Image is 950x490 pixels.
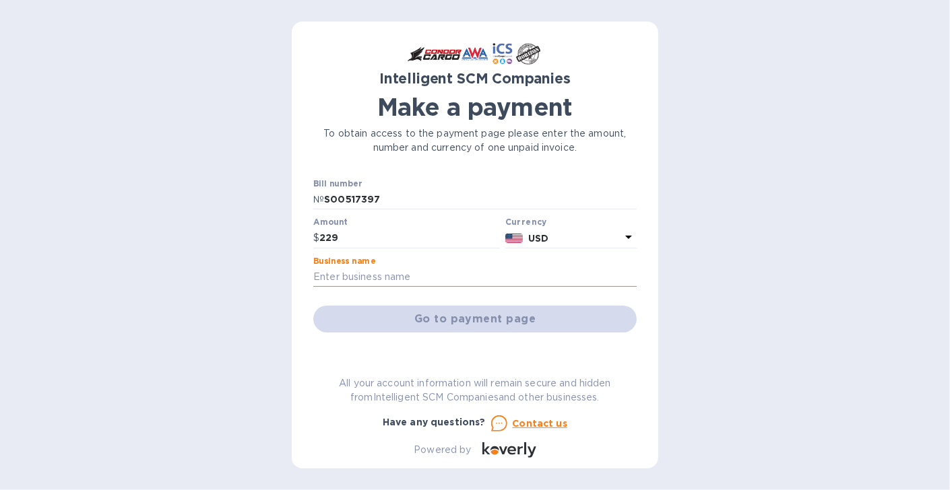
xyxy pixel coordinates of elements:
h1: Make a payment [313,93,637,121]
b: USD [528,233,548,244]
u: Contact us [513,418,568,429]
p: All your account information will remain secure and hidden from Intelligent SCM Companies and oth... [313,376,637,405]
p: $ [313,231,319,245]
label: Bill number [313,180,362,188]
input: Enter bill number [324,190,637,210]
input: 0.00 [319,228,500,248]
b: Intelligent SCM Companies [379,70,571,87]
p: To obtain access to the payment page please enter the amount, number and currency of one unpaid i... [313,127,637,155]
p: Powered by [414,443,471,457]
label: Amount [313,219,348,227]
b: Have any questions? [383,417,486,427]
p: № [313,193,324,207]
input: Enter business name [313,267,637,287]
img: USD [505,234,524,243]
b: Currency [505,217,547,227]
label: Business name [313,257,375,265]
